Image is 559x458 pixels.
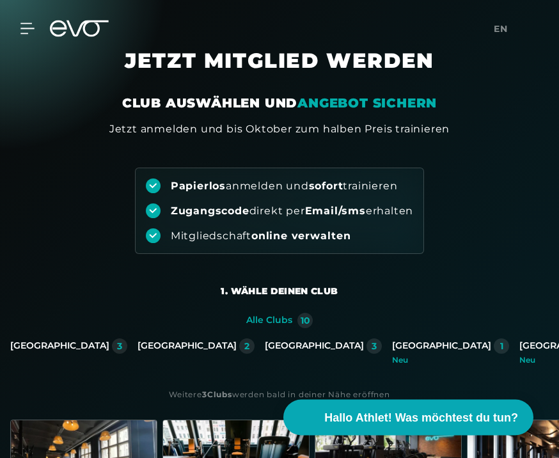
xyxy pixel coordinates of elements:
[324,409,518,427] span: Hallo Athlet! Was möchtest du tun?
[494,23,508,35] span: en
[246,315,292,327] div: Alle Clubs
[62,49,497,95] h1: JETZT MITGLIED WERDEN
[392,341,491,352] div: [GEOGRAPHIC_DATA]
[372,342,377,351] div: 3
[202,390,207,400] strong: 3
[494,22,516,36] a: en
[10,341,109,352] div: [GEOGRAPHIC_DATA]
[305,205,366,217] strong: Email/sms
[122,95,437,113] div: CLUB AUSWÄHLEN UND
[207,390,232,400] strong: Clubs
[171,205,413,219] div: direkt per erhalten
[301,317,310,326] div: 10
[109,122,450,138] div: Jetzt anmelden und bis Oktober zum halben Preis trainieren
[171,230,351,244] div: Mitgliedschaft
[171,205,249,217] strong: Zugangscode
[283,400,533,436] button: Hallo Athlet! Was möchtest du tun?
[297,96,437,111] em: ANGEBOT SICHERN
[392,357,509,365] div: Neu
[251,230,351,242] strong: online verwalten
[265,341,364,352] div: [GEOGRAPHIC_DATA]
[171,180,226,193] strong: Papierlos
[171,180,398,194] div: anmelden und trainieren
[500,342,503,351] div: 1
[244,342,249,351] div: 2
[117,342,122,351] div: 3
[138,341,237,352] div: [GEOGRAPHIC_DATA]
[309,180,343,193] strong: sofort
[221,285,338,298] div: 1. Wähle deinen Club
